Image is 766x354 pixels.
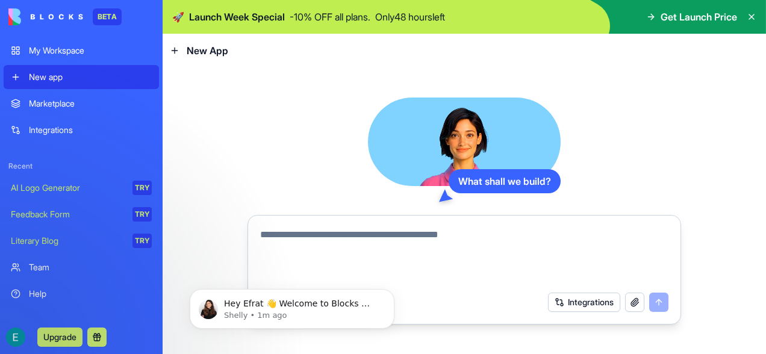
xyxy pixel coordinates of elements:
[6,328,25,347] img: ACg8ocL5Ld9ob6ppafCjJEtXqZn9Sj9Q6GTmYkrfcmpoP28ph6UPjg=s96-c
[548,293,620,312] button: Integrations
[449,169,561,193] div: What shall we build?
[172,264,413,348] iframe: Intercom notifications message
[375,10,445,24] p: Only 48 hours left
[132,207,152,222] div: TRY
[4,176,159,200] a: AI Logo GeneratorTRY
[29,314,152,326] div: Give feedback
[29,261,152,273] div: Team
[11,182,124,194] div: AI Logo Generator
[172,10,184,24] span: 🚀
[290,10,370,24] p: - 10 % OFF all plans.
[4,39,159,63] a: My Workspace
[132,181,152,195] div: TRY
[4,161,159,171] span: Recent
[4,65,159,89] a: New app
[4,282,159,306] a: Help
[8,8,83,25] img: logo
[187,43,228,58] span: New App
[93,8,122,25] div: BETA
[8,8,122,25] a: BETA
[29,288,152,300] div: Help
[29,45,152,57] div: My Workspace
[4,92,159,116] a: Marketplace
[661,10,737,24] span: Get Launch Price
[4,308,159,332] a: Give feedback
[4,229,159,253] a: Literary BlogTRY
[37,328,83,347] button: Upgrade
[132,234,152,248] div: TRY
[4,202,159,226] a: Feedback FormTRY
[4,255,159,279] a: Team
[189,10,285,24] span: Launch Week Special
[29,71,152,83] div: New app
[11,208,124,220] div: Feedback Form
[29,98,152,110] div: Marketplace
[37,331,83,343] a: Upgrade
[11,235,124,247] div: Literary Blog
[4,118,159,142] a: Integrations
[29,124,152,136] div: Integrations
